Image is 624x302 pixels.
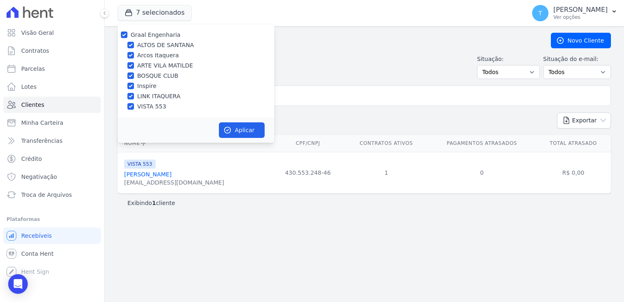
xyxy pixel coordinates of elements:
[21,232,52,240] span: Recebíveis
[118,5,192,20] button: 7 selecionados
[3,61,101,77] a: Parcelas
[137,102,166,111] label: VISTA 553
[3,151,101,167] a: Crédito
[3,97,101,113] a: Clientes
[344,135,428,152] th: Contratos Ativos
[152,200,156,206] b: 1
[137,61,193,70] label: ARTE VILA MATILDE
[271,135,344,152] th: CPF/CNPJ
[137,92,181,101] label: LINK ITAQUERA
[21,191,72,199] span: Troca de Arquivos
[124,171,172,178] a: [PERSON_NAME]
[21,65,45,73] span: Parcelas
[118,33,538,48] h2: Clientes
[219,122,265,138] button: Aplicar
[557,113,611,128] button: Exportar
[21,250,53,258] span: Conta Hent
[131,32,181,38] label: Graal Engenharia
[127,199,175,207] p: Exibindo cliente
[118,135,271,152] th: Nome
[124,178,224,187] div: [EMAIL_ADDRESS][DOMAIN_NAME]
[3,43,101,59] a: Contratos
[137,72,178,80] label: BOSQUE CLUB
[3,228,101,244] a: Recebíveis
[137,51,179,60] label: Arcos Itaquera
[21,47,49,55] span: Contratos
[3,79,101,95] a: Lotes
[543,55,611,63] label: Situação do e-mail:
[553,6,608,14] p: [PERSON_NAME]
[536,135,611,152] th: Total Atrasado
[344,152,428,193] td: 1
[3,133,101,149] a: Transferências
[21,83,37,91] span: Lotes
[21,29,54,37] span: Visão Geral
[133,88,607,104] input: Buscar por nome, CPF ou e-mail
[539,10,542,16] span: T
[526,2,624,25] button: T [PERSON_NAME] Ver opções
[21,101,44,109] span: Clientes
[3,246,101,262] a: Conta Hent
[551,33,611,48] a: Novo Cliente
[271,152,344,193] td: 430.553.248-46
[553,14,608,20] p: Ver opções
[428,135,535,152] th: Pagamentos Atrasados
[3,169,101,185] a: Negativação
[3,25,101,41] a: Visão Geral
[21,119,63,127] span: Minha Carteira
[137,82,156,90] label: Inspire
[124,160,156,169] span: VISTA 553
[428,152,535,193] td: 0
[3,187,101,203] a: Troca de Arquivos
[21,173,57,181] span: Negativação
[477,55,540,63] label: Situação:
[21,137,62,145] span: Transferências
[3,115,101,131] a: Minha Carteira
[137,41,194,50] label: ALTOS DE SANTANA
[7,214,98,224] div: Plataformas
[8,274,28,294] div: Open Intercom Messenger
[21,155,42,163] span: Crédito
[536,152,611,193] td: R$ 0,00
